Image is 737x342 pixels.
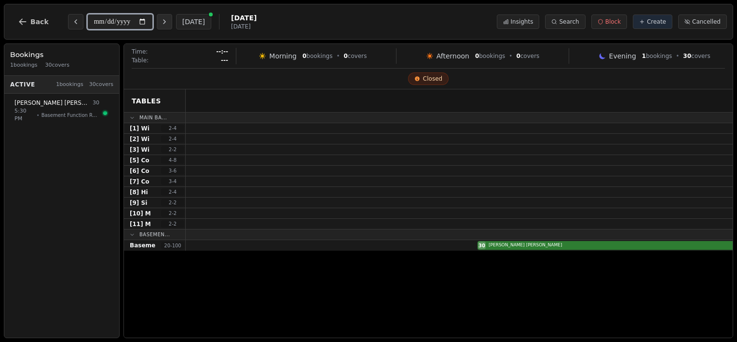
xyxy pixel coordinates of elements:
[478,242,485,249] span: 30
[56,81,83,89] span: 1 bookings
[130,188,148,196] span: [8] Hi
[161,210,184,217] span: 2 - 2
[302,52,332,60] span: bookings
[475,53,479,59] span: 0
[475,52,505,60] span: bookings
[130,210,151,217] span: [10] M
[30,18,49,25] span: Back
[161,242,184,249] span: 20 - 100
[437,51,469,61] span: Afternoon
[678,14,727,29] button: Cancelled
[161,188,184,196] span: 2 - 4
[8,94,115,128] button: [PERSON_NAME] [PERSON_NAME]305:30 PM•Basement Function Room
[343,52,367,60] span: covers
[132,48,148,56] span: Time:
[692,18,721,26] span: Cancelled
[14,99,91,107] span: [PERSON_NAME] [PERSON_NAME]
[161,178,184,185] span: 3 - 4
[45,61,69,70] span: 30 covers
[10,10,56,33] button: Back
[216,48,228,56] span: --:--
[130,146,150,154] span: [3] Wi
[10,81,35,88] span: Active
[609,51,636,61] span: Evening
[130,157,150,164] span: [5] Co
[10,61,38,70] span: 1 bookings
[302,53,306,59] span: 0
[161,220,184,228] span: 2 - 2
[633,14,672,29] button: Create
[157,14,172,29] button: Next day
[68,14,83,29] button: Previous day
[130,178,150,185] span: [7] Co
[683,53,691,59] span: 30
[231,23,257,30] span: [DATE]
[130,242,155,249] span: Baseme
[269,51,297,61] span: Morning
[10,50,113,59] h3: Bookings
[130,125,150,132] span: [1] Wi
[176,14,211,29] button: [DATE]
[130,220,151,228] span: [11] M
[647,18,666,26] span: Create
[161,157,184,164] span: 4 - 8
[132,96,161,106] span: Tables
[130,167,150,175] span: [6] Co
[497,14,540,29] button: Insights
[511,18,533,26] span: Insights
[89,81,113,89] span: 30 covers
[93,99,99,107] span: 30
[161,167,184,174] span: 3 - 6
[516,52,539,60] span: covers
[423,75,442,83] span: Closed
[139,114,167,121] span: Main Ba...
[231,13,257,23] span: [DATE]
[41,112,99,119] span: Basement Function Room
[132,57,149,64] span: Table:
[161,199,184,206] span: 2 - 2
[221,57,228,64] span: ---
[130,135,150,143] span: [2] Wi
[161,146,184,153] span: 2 - 2
[642,52,672,60] span: bookings
[161,125,184,132] span: 2 - 4
[343,53,347,59] span: 0
[559,18,579,26] span: Search
[642,53,646,59] span: 1
[683,52,710,60] span: covers
[37,112,40,119] span: •
[336,52,340,60] span: •
[545,14,585,29] button: Search
[139,231,170,238] span: Basemen...
[605,18,621,26] span: Block
[161,135,184,142] span: 2 - 4
[130,199,147,207] span: [9] Si
[676,52,679,60] span: •
[14,107,35,123] span: 5:30 PM
[516,53,520,59] span: 0
[591,14,627,29] button: Block
[509,52,512,60] span: •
